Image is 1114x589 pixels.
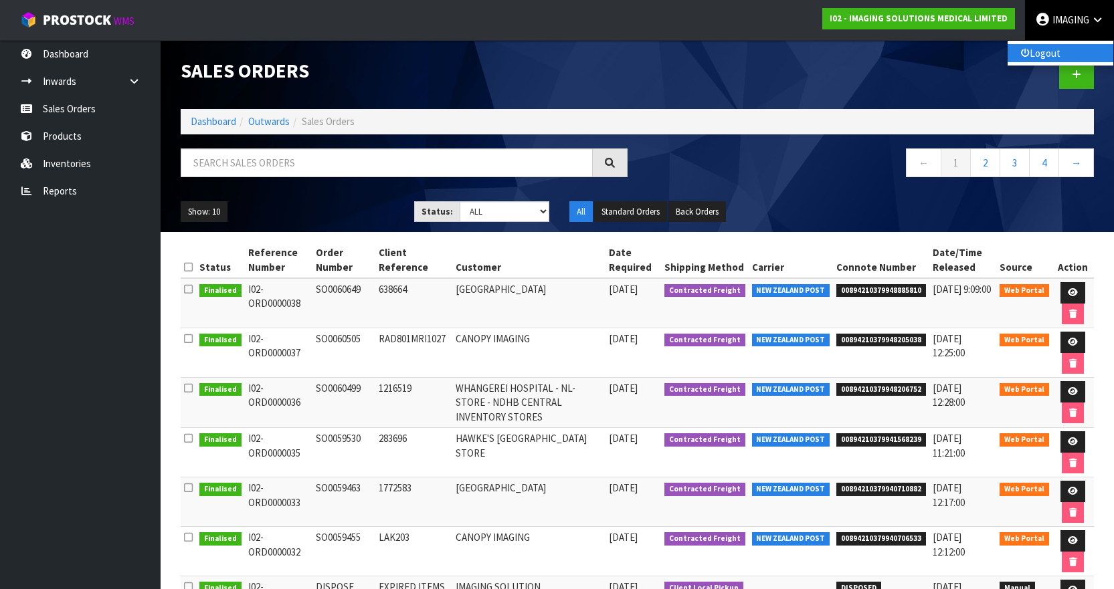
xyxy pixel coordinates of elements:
th: Action [1052,242,1094,278]
span: [DATE] 12:12:00 [933,531,965,558]
td: I02-ORD0000032 [245,527,312,576]
th: Order Number [312,242,375,278]
a: Logout [1008,44,1113,62]
a: ← [906,148,941,177]
span: Finalised [199,383,242,396]
th: Shipping Method [661,242,749,278]
span: NEW ZEALAND POST [752,433,830,447]
td: LAK203 [375,527,452,576]
span: Contracted Freight [664,284,745,298]
a: 4 [1029,148,1059,177]
td: SO0059455 [312,527,375,576]
span: Contracted Freight [664,532,745,546]
span: NEW ZEALAND POST [752,334,830,347]
span: [DATE] [609,283,638,296]
span: Finalised [199,483,242,496]
a: → [1058,148,1094,177]
span: NEW ZEALAND POST [752,532,830,546]
span: [DATE] [609,382,638,394]
td: 1772583 [375,477,452,527]
a: Dashboard [191,115,236,128]
span: Web Portal [1000,383,1049,396]
span: [DATE] 12:28:00 [933,382,965,408]
span: 00894210379948206752 [836,383,926,396]
input: Search sales orders [181,148,593,177]
span: 00894210379948205038 [836,334,926,347]
a: Outwards [248,115,290,128]
span: IMAGING [1052,13,1089,26]
span: [DATE] [609,481,638,494]
h1: Sales Orders [181,60,628,82]
span: 00894210379948885810 [836,284,926,298]
span: NEW ZEALAND POST [752,483,830,496]
th: Date/Time Released [929,242,997,278]
th: Connote Number [833,242,929,278]
td: I02-ORD0000037 [245,328,312,378]
td: I02-ORD0000036 [245,378,312,428]
th: Client Reference [375,242,452,278]
th: Date Required [606,242,661,278]
td: RAD801MRI1027 [375,328,452,378]
strong: I02 - IMAGING SOLUTIONS MEDICAL LIMITED [830,13,1008,24]
td: SO0060505 [312,328,375,378]
span: 00894210379940706533 [836,532,926,546]
small: WMS [114,15,134,27]
span: ProStock [43,11,111,29]
span: [DATE] 11:21:00 [933,432,965,459]
span: Web Portal [1000,334,1049,347]
span: Web Portal [1000,483,1049,496]
a: 3 [1000,148,1030,177]
button: Show: 10 [181,201,227,223]
td: 1216519 [375,378,452,428]
span: Contracted Freight [664,334,745,347]
td: [GEOGRAPHIC_DATA] [452,477,606,527]
td: SO0060649 [312,278,375,328]
td: SO0060499 [312,378,375,428]
th: Carrier [749,242,834,278]
a: 1 [941,148,971,177]
span: Web Portal [1000,284,1049,298]
a: 2 [970,148,1000,177]
span: Web Portal [1000,532,1049,546]
span: [DATE] 12:25:00 [933,332,965,359]
td: [GEOGRAPHIC_DATA] [452,278,606,328]
td: WHANGEREI HOSPITAL - NL-STORE - NDHB CENTRAL INVENTORY STORES [452,378,606,428]
td: 283696 [375,428,452,477]
nav: Page navigation [648,148,1095,181]
span: NEW ZEALAND POST [752,284,830,298]
span: Contracted Freight [664,383,745,396]
span: 00894210379940710882 [836,483,926,496]
th: Status [196,242,245,278]
td: SO0059530 [312,428,375,477]
td: I02-ORD0000035 [245,428,312,477]
span: [DATE] 12:17:00 [933,481,965,508]
span: Finalised [199,532,242,546]
span: Finalised [199,284,242,298]
strong: Status: [422,206,453,217]
td: 638664 [375,278,452,328]
td: I02-ORD0000038 [245,278,312,328]
span: NEW ZEALAND POST [752,383,830,396]
button: All [569,201,593,223]
span: 00894210379941568239 [836,433,926,447]
button: Standard Orders [594,201,667,223]
td: CANOPY IMAGING [452,527,606,576]
span: Contracted Freight [664,483,745,496]
button: Back Orders [668,201,726,223]
td: I02-ORD0000033 [245,477,312,527]
img: cube-alt.png [20,11,37,28]
span: [DATE] [609,332,638,345]
td: SO0059463 [312,477,375,527]
th: Customer [452,242,606,278]
span: [DATE] [609,531,638,544]
span: [DATE] [609,432,638,445]
span: Sales Orders [302,115,355,128]
span: Web Portal [1000,433,1049,447]
td: HAWKE'S [GEOGRAPHIC_DATA] STORE [452,428,606,477]
th: Reference Number [245,242,312,278]
span: Contracted Freight [664,433,745,447]
th: Source [996,242,1052,278]
span: [DATE] 9:09:00 [933,283,991,296]
td: CANOPY IMAGING [452,328,606,378]
span: Finalised [199,433,242,447]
